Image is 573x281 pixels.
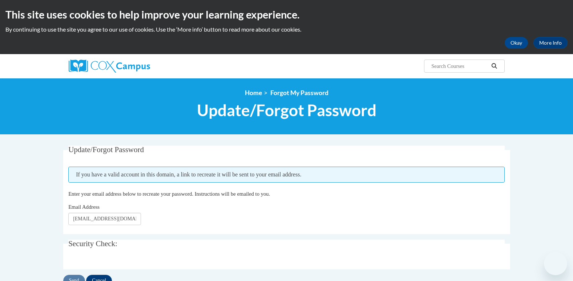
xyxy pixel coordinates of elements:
span: Update/Forgot Password [197,101,376,120]
span: Email Address [68,204,100,210]
a: More Info [533,37,568,49]
input: Email [68,213,141,225]
span: Forgot My Password [270,89,328,97]
a: Cox Campus [69,60,207,73]
iframe: Button to launch messaging window [544,252,567,275]
input: Search Courses [431,62,489,70]
button: Search [489,62,500,70]
button: Okay [505,37,528,49]
a: Home [245,89,262,97]
span: Enter your email address below to recreate your password. Instructions will be emailed to you. [68,191,270,197]
span: If you have a valid account in this domain, a link to recreate it will be sent to your email addr... [68,167,505,183]
p: By continuing to use the site you agree to our use of cookies. Use the ‘More info’ button to read... [5,25,568,33]
h2: This site uses cookies to help improve your learning experience. [5,7,568,22]
span: Update/Forgot Password [68,145,144,154]
span: Security Check: [68,239,117,248]
img: Cox Campus [69,60,150,73]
